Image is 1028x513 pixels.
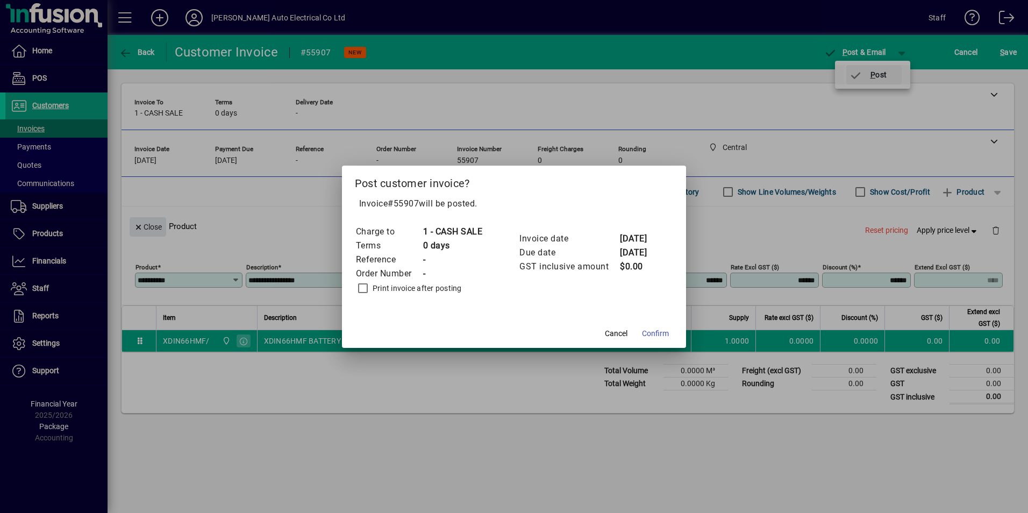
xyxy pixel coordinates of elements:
button: Cancel [599,324,633,344]
td: Reference [355,253,423,267]
td: Due date [519,246,619,260]
label: Print invoice after posting [370,283,462,294]
td: $0.00 [619,260,662,274]
td: 0 days [423,239,483,253]
td: 1 - CASH SALE [423,225,483,239]
td: [DATE] [619,246,662,260]
h2: Post customer invoice? [342,166,687,197]
td: GST inclusive amount [519,260,619,274]
td: Charge to [355,225,423,239]
span: #55907 [388,198,419,209]
td: Order Number [355,267,423,281]
span: Confirm [642,328,669,339]
td: - [423,267,483,281]
td: - [423,253,483,267]
td: Invoice date [519,232,619,246]
button: Confirm [638,324,673,344]
td: [DATE] [619,232,662,246]
td: Terms [355,239,423,253]
span: Cancel [605,328,627,339]
p: Invoice will be posted . [355,197,674,210]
